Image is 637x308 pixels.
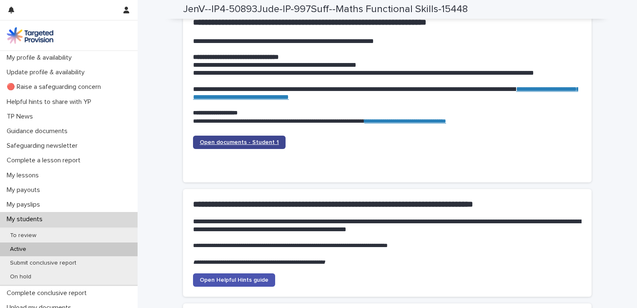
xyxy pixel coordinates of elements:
[3,172,45,179] p: My lessons
[3,113,40,121] p: TP News
[3,54,78,62] p: My profile & availability
[7,27,53,44] img: M5nRWzHhSzIhMunXDL62
[3,246,33,253] p: Active
[200,139,279,145] span: Open documents - Student 1
[3,83,108,91] p: 🔴 Raise a safeguarding concern
[3,98,98,106] p: Helpful hints to share with YP
[3,215,49,223] p: My students
[3,289,93,297] p: Complete conclusive report
[3,201,47,209] p: My payslips
[3,127,74,135] p: Guidance documents
[3,260,83,267] p: Submit conclusive report
[3,273,38,280] p: On hold
[193,136,286,149] a: Open documents - Student 1
[3,157,87,164] p: Complete a lesson report
[200,277,268,283] span: Open Helpful Hints guide
[3,186,47,194] p: My payouts
[3,232,43,239] p: To review
[193,273,275,287] a: Open Helpful Hints guide
[3,142,84,150] p: Safeguarding newsletter
[183,3,468,15] h2: JenV--IP4-50893Jude-IP-997Suff--Maths Functional Skills-15448
[3,68,91,76] p: Update profile & availability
